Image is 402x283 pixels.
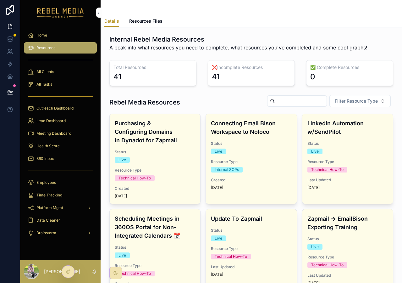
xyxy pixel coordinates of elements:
div: Live [215,235,222,241]
div: Technical How-To [215,254,247,259]
a: Platform Mgmt [24,202,97,213]
span: Last Updated [307,178,388,183]
a: Details [104,15,119,27]
span: Resources [36,45,55,50]
div: 41 [113,72,121,82]
div: Live [215,149,222,154]
a: Health Score [24,140,97,152]
span: Outreach Dashboard [36,106,74,111]
h4: Zapmail -> EmailBison Exporting Training [307,214,388,231]
button: Select Button [329,95,391,107]
p: [PERSON_NAME] [44,269,80,275]
span: Resource Type [211,159,291,164]
a: Data Cleaner [24,215,97,226]
p: [DATE] [211,185,223,190]
a: Lead Dashboard [24,115,97,127]
p: [DATE] [211,272,223,277]
a: LinkedIn Automation w/SendPilotStatusLiveResource TypeTechnical How-ToLast Updated[DATE] [302,114,393,204]
span: Brainstorm [36,230,56,235]
h3: Total Resources [113,64,192,71]
div: Internal SOPs [215,167,239,173]
h3: ✅ Complete Resources [310,64,389,71]
span: Data Cleaner [36,218,60,223]
a: Resources Files [129,15,162,28]
h4: Connecting Email Bison Workspace to Noloco [211,119,291,136]
span: Status [307,236,388,241]
div: Technical How-To [311,262,344,268]
p: [DATE] [115,194,127,199]
div: scrollable content [20,25,101,247]
h4: Scheduling Meetings in 360OS Portal for Non-Integrated Calendars 📅 [115,214,195,240]
span: Resource Type [307,255,388,260]
div: Live [311,244,319,250]
span: Resource Type [211,246,291,251]
a: 360 Inbox [24,153,97,164]
span: Status [307,141,388,146]
a: Time Tracking [24,190,97,201]
span: A peak into what resources you need to complete, what resources you've completed and some cool gr... [109,44,367,51]
span: All Clients [36,69,54,74]
span: 360 Inbox [36,156,54,161]
a: Resources [24,42,97,54]
span: Status [115,245,195,250]
span: All Tasks [36,82,52,87]
span: Details [104,18,119,24]
span: Resources Files [129,18,162,24]
h1: Rebel Media Resources [109,98,180,107]
h4: Update To Zapmail [211,214,291,223]
a: Purchasing & Configuring Domains in Dynadot for ZapmailStatusLiveResource TypeTechnical How-ToCre... [109,114,201,204]
a: Meeting Dashboard [24,128,97,139]
a: Brainstorm [24,227,97,239]
a: Connecting Email Bison Workspace to NolocoStatusLiveResource TypeInternal SOPsCreated[DATE] [206,114,297,204]
div: Technical How-To [311,167,344,173]
span: Resource Type [307,159,388,164]
span: Health Score [36,144,60,149]
div: 0 [310,72,315,82]
span: Resource Type [115,168,195,173]
span: Employees [36,180,56,185]
span: Status [211,141,291,146]
p: [DATE] [307,185,320,190]
h4: LinkedIn Automation w/SendPilot [307,119,388,136]
span: Last Updated [211,264,291,269]
div: Technical How-To [118,175,151,181]
span: Status [115,150,195,155]
a: All Tasks [24,79,97,90]
h3: ❌Incomplete Resources [212,64,291,71]
div: 41 [212,72,220,82]
h1: Internal Rebel Media Resources [109,35,367,44]
span: Created [115,186,195,191]
a: Employees [24,177,97,188]
div: Live [118,252,126,258]
span: Last Updated [307,273,388,278]
span: Filter Resource Type [335,98,378,104]
a: Home [24,30,97,41]
img: App logo [37,8,84,18]
span: Status [211,228,291,233]
span: Lead Dashboard [36,118,66,123]
span: Platform Mgmt [36,205,63,210]
a: Outreach Dashboard [24,103,97,114]
div: Live [311,149,319,154]
h4: Purchasing & Configuring Domains in Dynadot for Zapmail [115,119,195,144]
div: Live [118,157,126,163]
div: Technical How-To [118,271,151,276]
span: Created [211,178,291,183]
span: Meeting Dashboard [36,131,71,136]
span: Time Tracking [36,193,62,198]
a: All Clients [24,66,97,77]
span: Resource Type [115,263,195,268]
span: Home [36,33,47,38]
